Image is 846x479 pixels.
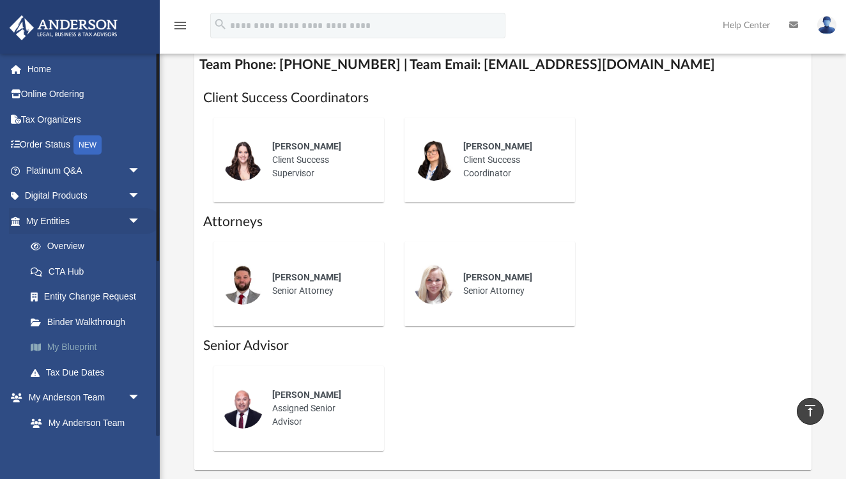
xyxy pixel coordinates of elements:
a: My Anderson Teamarrow_drop_down [9,385,153,411]
h1: Attorneys [203,213,803,231]
span: arrow_drop_down [128,385,153,411]
span: arrow_drop_down [128,183,153,209]
div: Client Success Supervisor [263,131,375,189]
a: Home [9,56,160,82]
h1: Client Success Coordinators [203,89,803,107]
a: Digital Productsarrow_drop_down [9,183,160,209]
a: My Entitiesarrow_drop_down [9,208,160,234]
span: [PERSON_NAME] [272,141,341,151]
h1: Senior Advisor [203,337,803,355]
a: Overview [18,234,160,259]
a: Binder Walkthrough [18,309,160,335]
span: [PERSON_NAME] [463,141,532,151]
a: Online Ordering [9,82,160,107]
a: Order StatusNEW [9,132,160,158]
a: CTA Hub [18,259,160,284]
i: vertical_align_top [803,403,818,418]
div: Senior Attorney [454,262,566,307]
a: vertical_align_top [797,398,824,425]
a: My Anderson Team [18,410,147,436]
i: search [213,17,227,31]
a: Tax Organizers [9,107,160,132]
span: arrow_drop_down [128,208,153,234]
img: thumbnail [222,140,263,181]
span: [PERSON_NAME] [272,390,341,400]
a: Anderson System [18,436,153,461]
div: Senior Attorney [263,262,375,307]
img: thumbnail [222,388,263,429]
a: menu [173,24,188,33]
span: arrow_drop_down [128,158,153,184]
div: Assigned Senior Advisor [263,379,375,437]
a: Tax Due Dates [18,360,160,385]
a: Platinum Q&Aarrow_drop_down [9,158,160,183]
img: Anderson Advisors Platinum Portal [6,15,121,40]
img: thumbnail [413,140,454,181]
span: [PERSON_NAME] [463,272,532,282]
img: thumbnail [222,264,263,305]
a: Entity Change Request [18,284,160,310]
div: Client Success Coordinator [454,131,566,189]
h4: Team Phone: [PHONE_NUMBER] | Team Email: [EMAIL_ADDRESS][DOMAIN_NAME] [194,50,812,79]
img: User Pic [817,16,836,34]
i: menu [173,18,188,33]
div: NEW [73,135,102,155]
span: [PERSON_NAME] [272,272,341,282]
img: thumbnail [413,264,454,305]
a: My Blueprint [18,335,160,360]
